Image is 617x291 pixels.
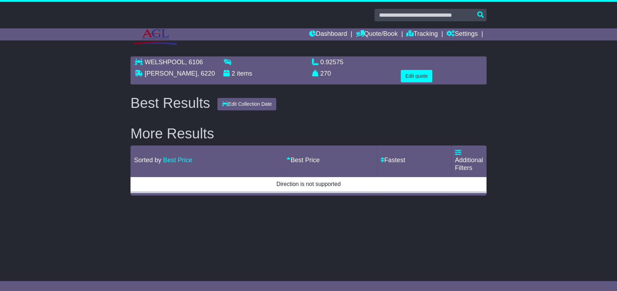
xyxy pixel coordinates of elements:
[320,59,343,66] span: 0.92575
[145,59,185,66] span: WELSHPOOL
[163,157,192,164] a: Best Price
[130,176,487,192] td: Direction is not supported
[401,70,432,82] button: Edit quote
[309,28,347,40] a: Dashboard
[134,157,161,164] span: Sorted by
[197,70,215,77] span: , 6220
[455,149,483,171] a: Additional Filters
[130,126,487,141] h2: More Results
[217,98,277,110] button: Edit Collection Date
[406,28,438,40] a: Tracking
[380,157,405,164] a: Fastest
[446,28,478,40] a: Settings
[185,59,203,66] span: , 6106
[237,70,252,77] span: items
[356,28,398,40] a: Quote/Book
[232,70,235,77] span: 2
[127,95,214,111] div: Best Results
[145,70,197,77] span: [PERSON_NAME]
[287,157,319,164] a: Best Price
[320,70,331,77] span: 270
